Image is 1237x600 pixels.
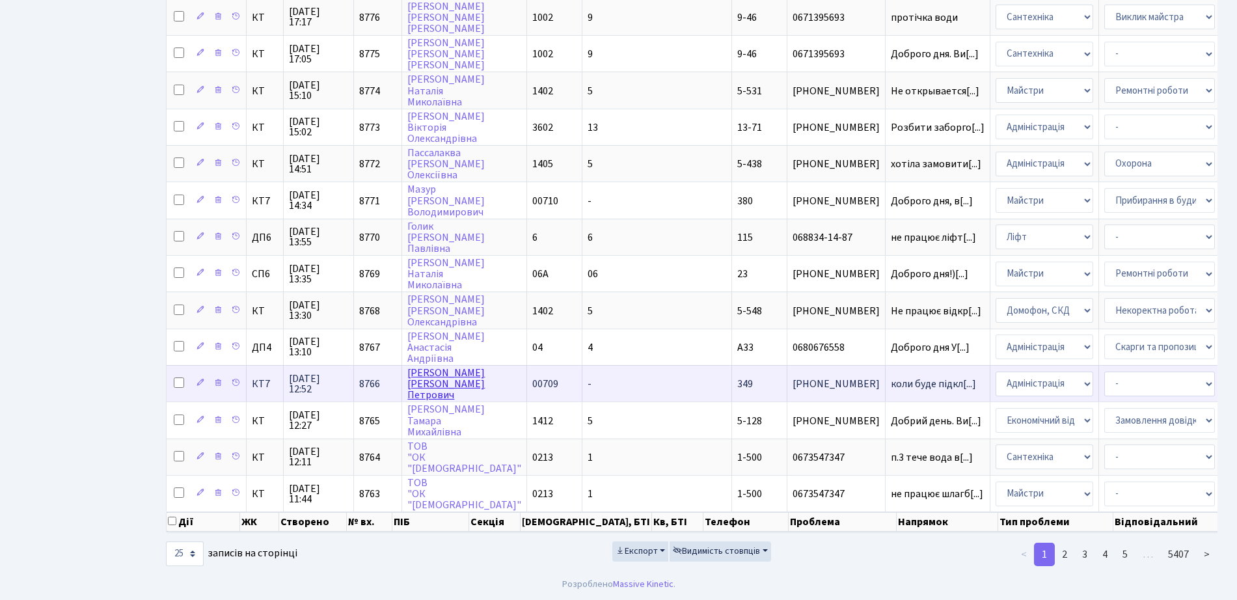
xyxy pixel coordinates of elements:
span: 1 [588,450,593,465]
span: 8776 [359,10,380,25]
span: КТ [252,306,278,316]
a: Голик[PERSON_NAME]Павлівна [407,219,485,256]
span: 00709 [532,377,558,391]
span: [DATE] 13:10 [289,336,348,357]
span: 8765 [359,414,380,428]
span: протічка води [891,12,985,23]
th: Відповідальний [1113,512,1230,532]
span: А33 [737,340,754,355]
span: Доброго дня. Ви[...] [891,47,979,61]
span: 4 [588,340,593,355]
span: 8763 [359,487,380,501]
span: 349 [737,377,753,391]
span: 5-438 [737,157,762,171]
span: 8770 [359,230,380,245]
span: Розбити заборго[...] [891,120,985,135]
div: Розроблено . [562,577,675,592]
span: - [588,377,591,391]
a: ТОВ"ОК"[DEMOGRAPHIC_DATA]" [407,439,521,476]
span: 0671395693 [793,12,880,23]
span: п.3 тече вода в[...] [891,450,973,465]
span: [DATE] 12:27 [289,410,348,431]
span: - [588,194,591,208]
button: Видимість стовпців [670,541,771,562]
th: ЖК [240,512,279,532]
a: Пассалаква[PERSON_NAME]Олексіївна [407,146,485,182]
span: [PHONE_NUMBER] [793,159,880,169]
span: КТ [252,416,278,426]
span: 5 [588,414,593,428]
span: [PHONE_NUMBER] [793,122,880,133]
span: [PHONE_NUMBER] [793,269,880,279]
span: 8773 [359,120,380,135]
span: 0680676558 [793,342,880,353]
span: 0673547347 [793,452,880,463]
span: 06 [588,267,598,281]
span: Експорт [616,545,658,558]
span: КТ7 [252,379,278,389]
span: 1402 [532,304,553,318]
span: хотіла замовити[...] [891,157,981,171]
th: [DEMOGRAPHIC_DATA], БТІ [521,512,652,532]
button: Експорт [612,541,669,562]
span: 8769 [359,267,380,281]
span: [DATE] 13:30 [289,300,348,321]
span: Добрий день. Ви[...] [891,414,981,428]
a: [PERSON_NAME]ВікторіяОлександрівна [407,109,485,146]
th: ПІБ [392,512,470,532]
span: [PHONE_NUMBER] [793,379,880,389]
span: 23 [737,267,748,281]
a: [PERSON_NAME]АнастасіяАндріївна [407,329,485,366]
th: Дії [167,512,240,532]
span: КТ [252,86,278,96]
th: Напрямок [897,512,998,532]
th: Кв, БТІ [652,512,703,532]
span: КТ [252,452,278,463]
span: КТ7 [252,196,278,206]
a: [PERSON_NAME]ТамараМихайлівна [407,403,485,439]
span: 9-46 [737,47,757,61]
a: [PERSON_NAME][PERSON_NAME][PERSON_NAME] [407,36,485,72]
span: Доброго дня, в[...] [891,194,973,208]
span: [DATE] 13:55 [289,226,348,247]
span: 5 [588,157,593,171]
th: Телефон [703,512,789,532]
span: 0213 [532,487,553,501]
span: 00710 [532,194,558,208]
span: 380 [737,194,753,208]
span: [DATE] 11:44 [289,484,348,504]
span: 1402 [532,84,553,98]
a: [PERSON_NAME]НаталіяМиколаївна [407,73,485,109]
span: 5-548 [737,304,762,318]
a: [PERSON_NAME][PERSON_NAME]Петрович [407,366,485,402]
span: 06А [532,267,549,281]
a: 1 [1034,543,1055,566]
span: 1002 [532,47,553,61]
span: 5-128 [737,414,762,428]
span: коли буде підкл[...] [891,377,976,391]
span: 8771 [359,194,380,208]
span: 115 [737,230,753,245]
span: 6 [588,230,593,245]
span: 13 [588,120,598,135]
a: 5407 [1160,543,1197,566]
a: ТОВ"ОК"[DEMOGRAPHIC_DATA]" [407,476,521,512]
th: Секція [469,512,521,532]
span: 0671395693 [793,49,880,59]
span: [DATE] 12:11 [289,446,348,467]
span: КТ [252,489,278,499]
span: 5 [588,84,593,98]
a: [PERSON_NAME][PERSON_NAME]Олександрівна [407,293,485,329]
span: 1002 [532,10,553,25]
span: [DATE] 14:51 [289,154,348,174]
span: 8775 [359,47,380,61]
th: Створено [279,512,347,532]
a: 5 [1115,543,1135,566]
a: 3 [1074,543,1095,566]
th: № вх. [347,512,392,532]
span: 9-46 [737,10,757,25]
span: [DATE] 17:05 [289,44,348,64]
span: Не открывается[...] [891,84,979,98]
span: 9 [588,47,593,61]
span: 9 [588,10,593,25]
